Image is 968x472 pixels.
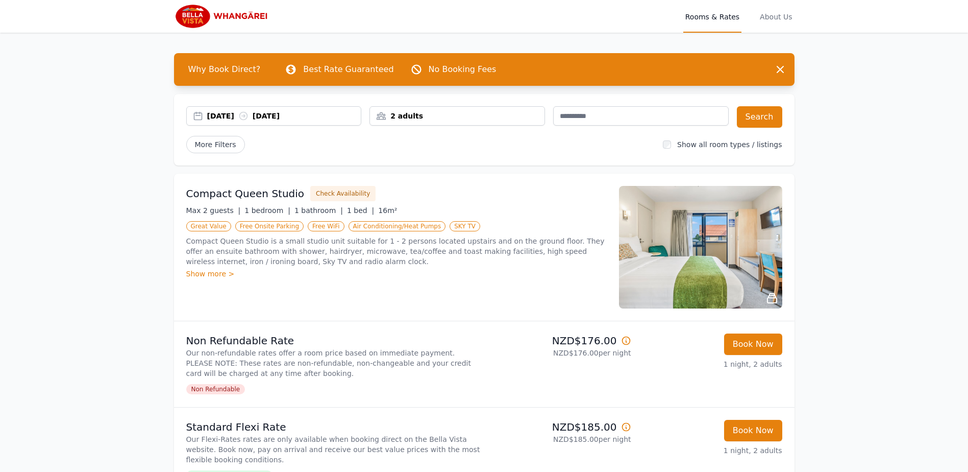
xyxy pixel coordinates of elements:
[724,420,782,441] button: Book Now
[378,206,397,215] span: 16m²
[488,334,631,348] p: NZD$176.00
[186,384,245,394] span: Non Refundable
[186,186,305,201] h3: Compact Queen Studio
[303,63,393,76] p: Best Rate Guaranteed
[186,269,607,279] div: Show more >
[186,221,231,231] span: Great Value
[488,348,631,358] p: NZD$176.00 per night
[186,334,480,348] p: Non Refundable Rate
[180,59,269,80] span: Why Book Direct?
[308,221,344,231] span: Free WiFi
[294,206,343,215] span: 1 bathroom |
[429,63,497,76] p: No Booking Fees
[244,206,290,215] span: 1 bedroom |
[488,420,631,434] p: NZD$185.00
[186,434,480,465] p: Our Flexi-Rates rates are only available when booking direct on the Bella Vista website. Book now...
[186,236,607,267] p: Compact Queen Studio is a small studio unit suitable for 1 - 2 persons located upstairs and on th...
[310,186,376,201] button: Check Availability
[677,140,782,149] label: Show all room types / listings
[639,359,782,369] p: 1 night, 2 adults
[349,221,446,231] span: Air Conditioning/Heat Pumps
[186,206,241,215] span: Max 2 guests |
[186,136,245,153] span: More Filters
[370,111,544,121] div: 2 adults
[737,106,782,128] button: Search
[186,348,480,379] p: Our non-refundable rates offer a room price based on immediate payment. PLEASE NOTE: These rates ...
[639,445,782,456] p: 1 night, 2 adults
[174,4,272,29] img: Bella Vista Whangarei
[347,206,374,215] span: 1 bed |
[186,420,480,434] p: Standard Flexi Rate
[207,111,361,121] div: [DATE] [DATE]
[724,334,782,355] button: Book Now
[488,434,631,444] p: NZD$185.00 per night
[235,221,304,231] span: Free Onsite Parking
[450,221,480,231] span: SKY TV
